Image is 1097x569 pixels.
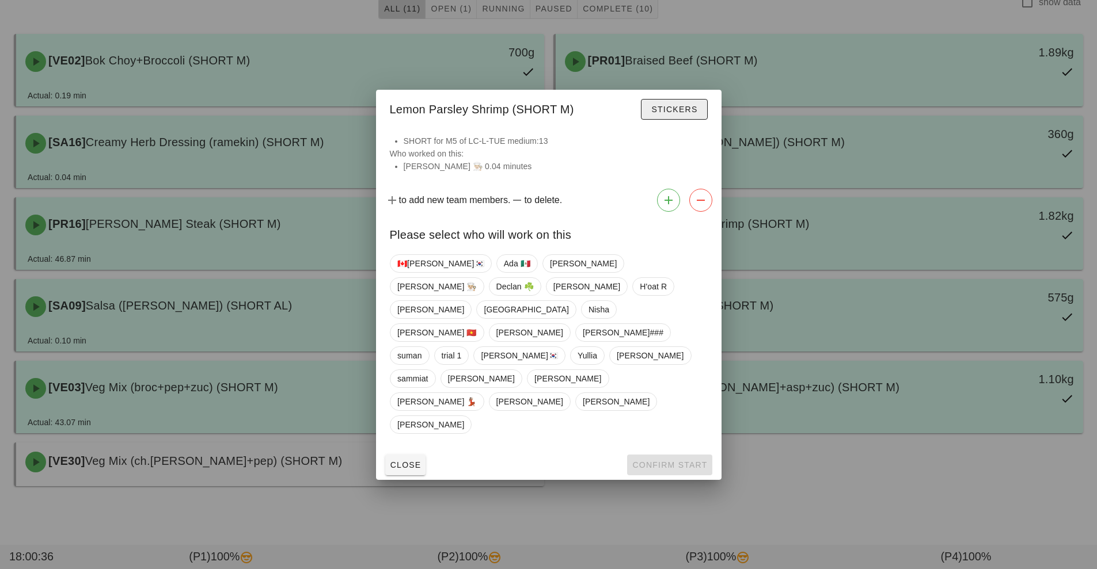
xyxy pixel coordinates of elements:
span: [PERSON_NAME] [496,324,563,341]
span: suman [397,347,422,364]
span: sammiat [397,370,428,387]
span: Nisha [588,301,609,318]
span: Yullia [578,347,597,364]
div: Lemon Parsley Shrimp (SHORT M) [376,90,722,125]
button: Stickers [641,99,707,120]
span: [PERSON_NAME] [617,347,684,364]
span: [PERSON_NAME] [582,393,649,410]
span: Close [390,460,422,469]
div: Please select who will work on this [376,216,722,250]
span: Ada 🇲🇽 [503,255,530,272]
li: SHORT for M5 of LC-L-TUE medium:13 [404,135,708,147]
span: trial 1 [441,347,461,364]
span: Stickers [651,105,697,114]
span: [GEOGRAPHIC_DATA] [484,301,568,318]
button: Close [385,455,426,475]
li: [PERSON_NAME] 👨🏼‍🍳 0.04 minutes [404,160,708,173]
div: to add new team members. to delete. [376,184,722,216]
span: [PERSON_NAME] [496,393,563,410]
span: [PERSON_NAME]🇰🇷 [481,347,558,364]
span: [PERSON_NAME] [534,370,601,387]
span: 🇨🇦[PERSON_NAME]🇰🇷 [397,255,484,272]
span: [PERSON_NAME] 💃🏽 [397,393,477,410]
span: [PERSON_NAME] 🇻🇳 [397,324,477,341]
span: [PERSON_NAME] [397,301,464,318]
div: Who worked on this: [376,135,722,184]
span: [PERSON_NAME] 👨🏼‍🍳 [397,278,477,295]
span: [PERSON_NAME] [447,370,514,387]
span: Declan ☘️ [496,278,533,295]
span: [PERSON_NAME]### [582,324,663,341]
span: H'oat R [640,278,667,295]
span: [PERSON_NAME] [549,255,616,272]
span: [PERSON_NAME] [397,416,464,433]
span: [PERSON_NAME] [553,278,620,295]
